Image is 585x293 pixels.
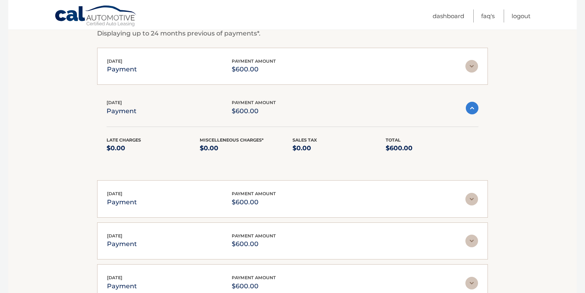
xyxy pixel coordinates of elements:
[292,143,386,154] p: $0.00
[107,233,122,239] span: [DATE]
[107,64,137,75] p: payment
[107,275,122,280] span: [DATE]
[107,239,137,250] p: payment
[386,137,401,143] span: Total
[200,137,264,143] span: Miscelleneous Charges*
[465,277,478,289] img: accordion-rest.svg
[232,64,276,75] p: $600.00
[466,102,478,114] img: accordion-active.svg
[232,197,276,208] p: $600.00
[107,191,122,196] span: [DATE]
[232,58,276,64] span: payment amount
[107,106,137,117] p: payment
[107,100,122,105] span: [DATE]
[54,5,137,28] a: Cal Automotive
[465,60,478,73] img: accordion-rest.svg
[433,9,464,22] a: Dashboard
[465,235,478,247] img: accordion-rest.svg
[107,58,122,64] span: [DATE]
[481,9,495,22] a: FAQ's
[232,281,276,292] p: $600.00
[512,9,531,22] a: Logout
[232,106,276,117] p: $600.00
[292,137,317,143] span: Sales Tax
[200,143,293,154] p: $0.00
[232,191,276,196] span: payment amount
[97,29,488,38] p: Displaying up to 24 months previous of payments*.
[232,100,276,105] span: payment amount
[232,239,276,250] p: $600.00
[107,197,137,208] p: payment
[107,281,137,292] p: payment
[232,275,276,280] span: payment amount
[465,193,478,205] img: accordion-rest.svg
[232,233,276,239] span: payment amount
[107,143,200,154] p: $0.00
[107,137,141,143] span: Late Charges
[386,143,479,154] p: $600.00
